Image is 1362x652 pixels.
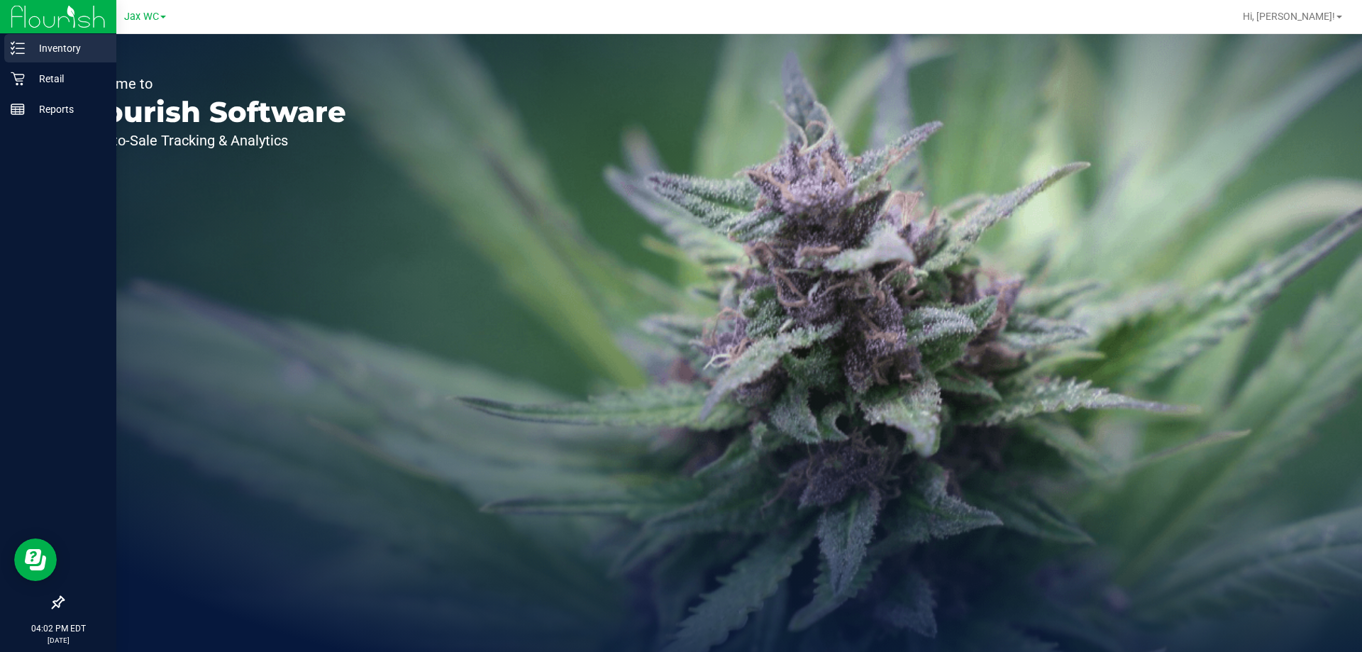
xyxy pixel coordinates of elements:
[1243,11,1335,22] span: Hi, [PERSON_NAME]!
[14,538,57,581] iframe: Resource center
[25,70,110,87] p: Retail
[77,133,346,148] p: Seed-to-Sale Tracking & Analytics
[77,77,346,91] p: Welcome to
[124,11,159,23] span: Jax WC
[25,40,110,57] p: Inventory
[11,41,25,55] inline-svg: Inventory
[11,72,25,86] inline-svg: Retail
[11,102,25,116] inline-svg: Reports
[77,98,346,126] p: Flourish Software
[25,101,110,118] p: Reports
[6,622,110,635] p: 04:02 PM EDT
[6,635,110,646] p: [DATE]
